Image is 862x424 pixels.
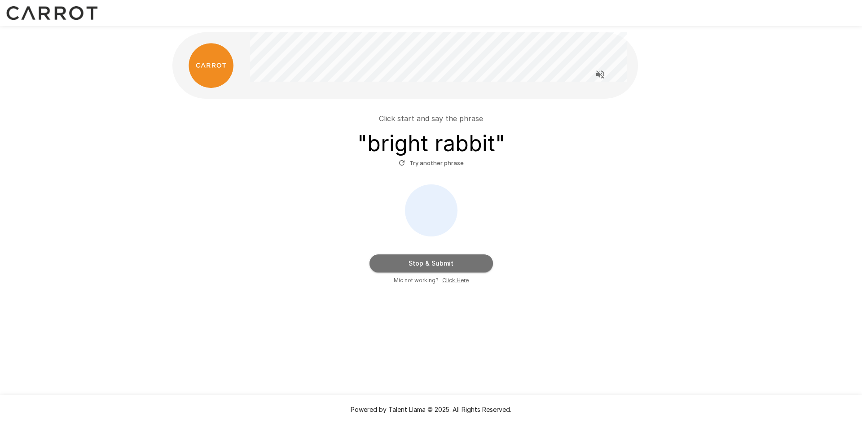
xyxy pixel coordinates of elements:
u: Click Here [442,277,469,284]
button: Read questions aloud [591,66,609,83]
button: Try another phrase [396,156,466,170]
span: Mic not working? [394,276,439,285]
h3: " bright rabbit " [357,131,505,156]
p: Click start and say the phrase [379,113,483,124]
p: Powered by Talent Llama © 2025. All Rights Reserved. [11,405,851,414]
button: Stop & Submit [369,254,493,272]
img: carrot_logo.png [189,43,233,88]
